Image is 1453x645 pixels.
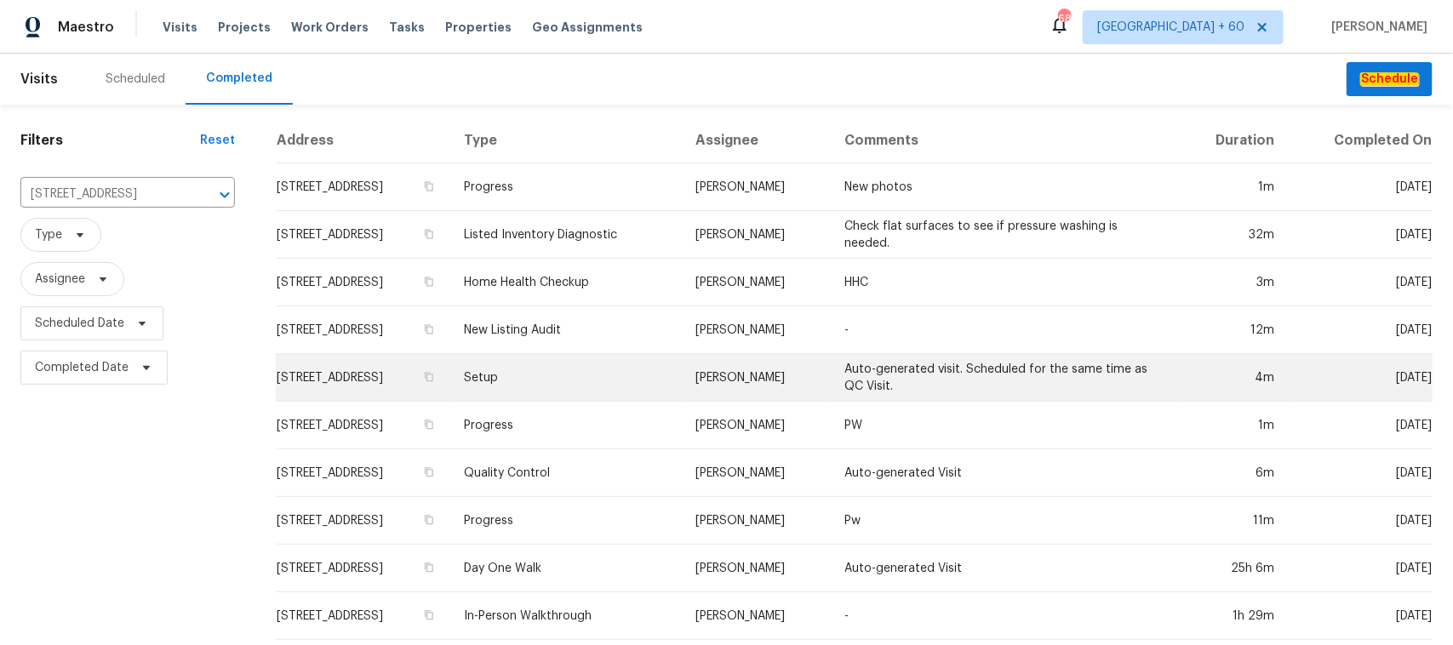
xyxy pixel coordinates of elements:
[1289,211,1433,259] td: [DATE]
[421,226,437,242] button: Copy Address
[450,497,682,545] td: Progress
[20,181,187,208] input: Search for an address...
[1289,449,1433,497] td: [DATE]
[832,259,1179,306] td: HHC
[682,211,832,259] td: [PERSON_NAME]
[832,118,1179,163] th: Comments
[682,259,832,306] td: [PERSON_NAME]
[832,545,1179,592] td: Auto-generated Visit
[1289,497,1433,545] td: [DATE]
[682,545,832,592] td: [PERSON_NAME]
[1289,118,1433,163] th: Completed On
[450,163,682,211] td: Progress
[20,60,58,98] span: Visits
[218,19,271,36] span: Projects
[1097,19,1244,36] span: [GEOGRAPHIC_DATA] + 60
[1289,163,1433,211] td: [DATE]
[163,19,197,36] span: Visits
[276,259,450,306] td: [STREET_ADDRESS]
[1289,354,1433,402] td: [DATE]
[1178,449,1288,497] td: 6m
[1178,592,1288,640] td: 1h 29m
[291,19,369,36] span: Work Orders
[421,417,437,432] button: Copy Address
[276,211,450,259] td: [STREET_ADDRESS]
[682,354,832,402] td: [PERSON_NAME]
[421,560,437,575] button: Copy Address
[1058,10,1070,27] div: 680
[276,497,450,545] td: [STREET_ADDRESS]
[213,183,237,207] button: Open
[1289,545,1433,592] td: [DATE]
[1178,545,1288,592] td: 25h 6m
[832,306,1179,354] td: -
[200,132,235,149] div: Reset
[1347,62,1433,97] button: Schedule
[421,274,437,289] button: Copy Address
[206,70,272,87] div: Completed
[421,322,437,337] button: Copy Address
[58,19,114,36] span: Maestro
[1289,259,1433,306] td: [DATE]
[35,315,124,332] span: Scheduled Date
[1178,163,1288,211] td: 1m
[682,449,832,497] td: [PERSON_NAME]
[276,306,450,354] td: [STREET_ADDRESS]
[1178,211,1288,259] td: 32m
[421,465,437,480] button: Copy Address
[1178,402,1288,449] td: 1m
[1178,354,1288,402] td: 4m
[1289,592,1433,640] td: [DATE]
[832,211,1179,259] td: Check flat surfaces to see if pressure washing is needed.
[532,19,643,36] span: Geo Assignments
[421,369,437,385] button: Copy Address
[450,211,682,259] td: Listed Inventory Diagnostic
[832,354,1179,402] td: Auto-generated visit. Scheduled for the same time as QC Visit.
[1178,306,1288,354] td: 12m
[276,545,450,592] td: [STREET_ADDRESS]
[1289,306,1433,354] td: [DATE]
[450,592,682,640] td: In-Person Walkthrough
[445,19,512,36] span: Properties
[450,402,682,449] td: Progress
[682,592,832,640] td: [PERSON_NAME]
[450,545,682,592] td: Day One Walk
[276,402,450,449] td: [STREET_ADDRESS]
[832,497,1179,545] td: Pw
[682,306,832,354] td: [PERSON_NAME]
[832,163,1179,211] td: New photos
[421,608,437,623] button: Copy Address
[1324,19,1427,36] span: [PERSON_NAME]
[450,259,682,306] td: Home Health Checkup
[1289,402,1433,449] td: [DATE]
[1178,497,1288,545] td: 11m
[276,354,450,402] td: [STREET_ADDRESS]
[450,118,682,163] th: Type
[35,271,85,288] span: Assignee
[682,118,832,163] th: Assignee
[20,132,200,149] h1: Filters
[276,592,450,640] td: [STREET_ADDRESS]
[1178,118,1288,163] th: Duration
[421,512,437,528] button: Copy Address
[276,118,450,163] th: Address
[450,306,682,354] td: New Listing Audit
[389,21,425,33] span: Tasks
[35,359,129,376] span: Completed Date
[276,163,450,211] td: [STREET_ADDRESS]
[682,402,832,449] td: [PERSON_NAME]
[276,449,450,497] td: [STREET_ADDRESS]
[1360,72,1419,86] em: Schedule
[832,402,1179,449] td: PW
[450,354,682,402] td: Setup
[106,71,165,88] div: Scheduled
[35,226,62,243] span: Type
[682,163,832,211] td: [PERSON_NAME]
[832,449,1179,497] td: Auto-generated Visit
[832,592,1179,640] td: -
[421,179,437,194] button: Copy Address
[682,497,832,545] td: [PERSON_NAME]
[1178,259,1288,306] td: 3m
[450,449,682,497] td: Quality Control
